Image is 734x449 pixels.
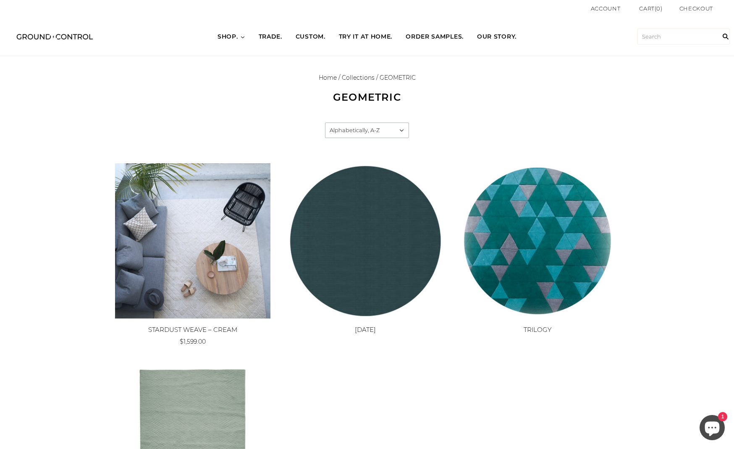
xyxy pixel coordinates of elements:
[342,74,375,81] a: Collections
[697,415,727,442] inbox-online-store-chat: Shopify online store chat
[259,33,282,41] span: TRADE.
[180,338,206,345] span: $1,599.00
[470,25,523,49] a: OUR STORY.
[218,33,238,41] span: SHOP.
[639,4,663,13] a: Cart(0)
[376,74,378,81] span: /
[717,17,734,56] input: Search
[319,74,337,81] a: Home
[338,74,340,81] span: /
[399,25,470,49] a: ORDER SAMPLES.
[656,5,661,12] span: 0
[477,33,516,41] span: OUR STORY.
[637,29,730,44] input: Search
[252,25,289,49] a: TRADE.
[639,5,655,12] span: Cart
[339,33,393,41] span: TRY IT AT HOME.
[211,25,252,49] a: SHOP.
[591,5,621,12] a: Account
[241,91,493,104] h1: GEOMETRIC
[406,33,464,41] span: ORDER SAMPLES.
[289,25,332,49] a: CUSTOM.
[380,74,416,81] span: GEOMETRIC
[355,326,376,334] a: [DATE]
[332,25,399,49] a: TRY IT AT HOME.
[148,326,237,334] a: STARDUST WEAVE – CREAM
[296,33,325,41] span: CUSTOM.
[524,326,551,334] a: TRILOGY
